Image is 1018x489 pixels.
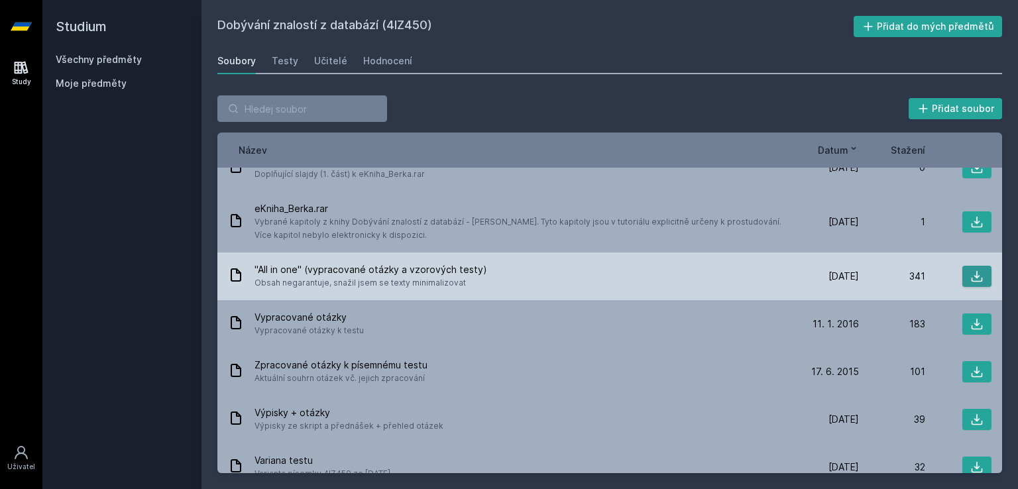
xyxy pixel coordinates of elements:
span: Variana testu [254,454,390,467]
span: Moje předměty [56,77,127,90]
span: Varianta písemky 4IZ450 ze [DATE] [254,467,390,480]
button: Název [239,143,267,157]
div: 39 [859,413,925,426]
span: Vypracované otázky k testu [254,324,364,337]
div: 341 [859,270,925,283]
span: Doplňující slajdy (1. část) k eKniha_Berka.rar [254,168,425,181]
span: Vybrané kapitoly z knihy Dobývání znalostí z databází - [PERSON_NAME]. Tyto kapitoly jsou v tutor... [254,215,787,242]
span: Zpracované otázky k písemnému testu [254,358,427,372]
div: Study [12,77,31,87]
div: Testy [272,54,298,68]
span: [DATE] [828,215,859,229]
span: Vypracované otázky [254,311,364,324]
div: Uživatel [7,462,35,472]
a: Učitelé [314,48,347,74]
span: Výpisky ze skript a přednášek + přehled otázek [254,419,443,433]
span: [DATE] [828,161,859,174]
a: Uživatel [3,438,40,478]
a: Testy [272,48,298,74]
span: 17. 6. 2015 [811,365,859,378]
span: eKniha_Berka.rar [254,202,787,215]
button: Přidat soubor [909,98,1003,119]
button: Přidat do mých předmětů [854,16,1003,37]
input: Hledej soubor [217,95,387,122]
div: 32 [859,461,925,474]
div: 101 [859,365,925,378]
span: [DATE] [828,461,859,474]
a: Study [3,53,40,93]
span: "All in one" (vypracované otázky a vzorových testy) [254,263,487,276]
a: Hodnocení [363,48,412,74]
span: 11. 1. 2016 [813,317,859,331]
span: Datum [818,143,848,157]
span: Obsah negarantuje, snažil jsem se texty minimalizovat [254,276,487,290]
button: Datum [818,143,859,157]
span: Výpisky + otázky [254,406,443,419]
div: 0 [859,161,925,174]
button: Stažení [891,143,925,157]
div: Soubory [217,54,256,68]
a: Soubory [217,48,256,74]
h2: Dobývání znalostí z databází (4IZ450) [217,16,854,37]
a: Všechny předměty [56,54,142,65]
span: [DATE] [828,270,859,283]
div: 183 [859,317,925,331]
div: Učitelé [314,54,347,68]
div: 1 [859,215,925,229]
div: Hodnocení [363,54,412,68]
span: Aktuální souhrn otázek vč. jejich zpracování [254,372,427,385]
span: [DATE] [828,413,859,426]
